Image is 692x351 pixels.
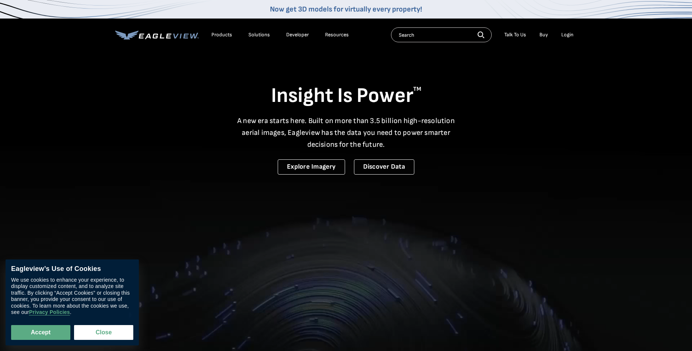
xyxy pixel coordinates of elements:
sup: TM [413,86,421,93]
p: A new era starts here. Built on more than 3.5 billion high-resolution aerial images, Eagleview ha... [233,115,459,150]
div: Solutions [248,32,270,38]
a: Explore Imagery [278,159,345,175]
div: Talk To Us [504,32,526,38]
button: Accept [11,325,70,340]
a: Developer [286,32,309,38]
div: Resources [325,32,349,38]
a: Now get 3D models for virtually every property! [270,5,422,14]
div: We use cookies to enhance your experience, to display customized content, and to analyze site tra... [11,277,133,316]
h1: Insight Is Power [115,83,577,109]
a: Discover Data [354,159,414,175]
div: Products [211,32,232,38]
input: Search [391,27,492,42]
a: Buy [539,32,548,38]
button: Close [74,325,133,340]
a: Privacy Policies [29,309,70,316]
div: Eagleview’s Use of Cookies [11,265,133,273]
div: Login [561,32,574,38]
